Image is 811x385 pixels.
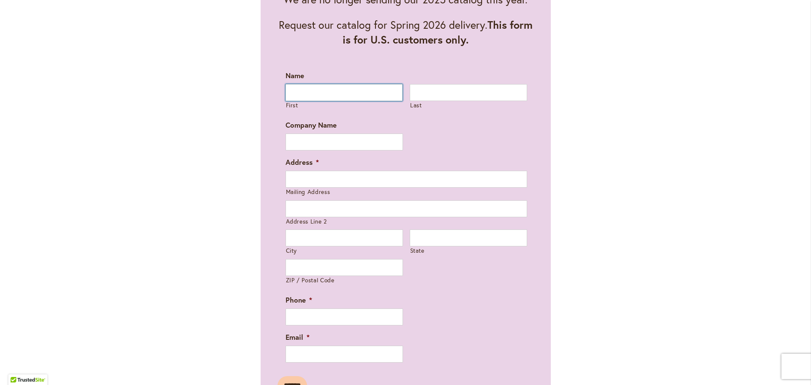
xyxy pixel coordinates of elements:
label: First [286,101,403,109]
label: City [286,247,403,255]
label: ZIP / Postal Code [286,276,403,284]
label: State [410,247,527,255]
label: Address [286,158,319,167]
label: Address Line 2 [286,218,527,226]
p: Request our catalog for Spring 2026 delivery. [278,17,534,47]
label: Mailing Address [286,188,527,196]
strong: This form is for U.S. customers only. [343,18,533,46]
label: Email [286,333,310,342]
label: Company Name [286,120,337,130]
label: Last [410,101,527,109]
label: Name [286,71,304,80]
label: Phone [286,295,312,305]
